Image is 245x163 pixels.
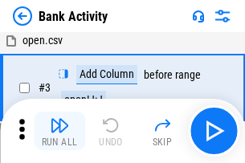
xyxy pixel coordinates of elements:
[34,112,85,150] button: Run All
[50,116,69,135] img: Run All
[39,9,108,24] div: Bank Activity
[42,137,78,147] div: Run All
[201,118,227,144] img: Main button
[22,34,63,47] span: open.csv
[175,69,201,81] div: range
[153,137,173,147] div: Skip
[213,6,232,26] img: Settings menu
[137,112,188,150] button: Skip
[61,91,106,110] div: open!J:J
[153,116,172,135] img: Skip
[39,81,51,94] span: # 3
[76,65,137,84] div: Add Column
[144,69,173,81] div: before
[192,10,205,22] img: Support
[13,6,32,26] img: Back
